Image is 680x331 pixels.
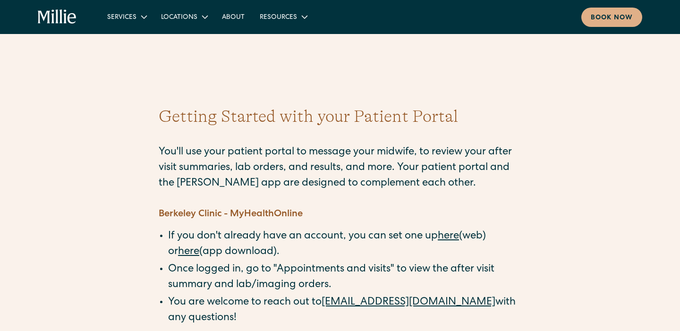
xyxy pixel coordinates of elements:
li: If you don't already have an account, you can set one up (web) or (app download). [168,229,521,260]
div: Resources [252,9,314,25]
div: Services [107,13,136,23]
div: Services [100,9,153,25]
p: You'll use your patient portal to message your midwife, to review your after visit summaries, lab... [159,129,521,192]
div: Book now [591,13,633,23]
li: Once logged in, go to "Appointments and visits" to view the after visit summary and lab/imaging o... [168,262,521,293]
a: About [214,9,252,25]
a: [EMAIL_ADDRESS][DOMAIN_NAME] [322,297,495,308]
a: here [178,247,199,257]
li: You are welcome to reach out to with any questions! [168,295,521,326]
a: home [38,9,77,25]
a: Book now [581,8,642,27]
h1: Getting Started with your Patient Portal [159,104,521,129]
a: here [438,231,459,242]
div: Resources [260,13,297,23]
div: Locations [161,13,197,23]
p: ‍ [159,192,521,207]
strong: Berkeley Clinic - MyHealthOnline [159,210,303,219]
div: Locations [153,9,214,25]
